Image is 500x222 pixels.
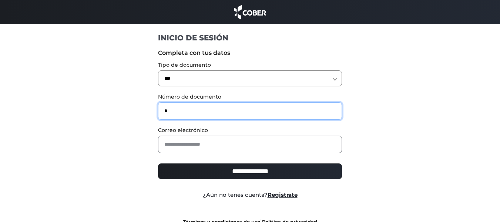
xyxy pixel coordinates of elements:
label: Tipo de documento [158,61,342,69]
h1: INICIO DE SESIÓN [158,33,342,43]
div: ¿Aún no tenés cuenta? [152,191,348,199]
label: Número de documento [158,93,342,101]
label: Correo electrónico [158,126,342,134]
a: Registrate [268,191,298,198]
label: Completa con tus datos [158,49,342,57]
img: cober_marca.png [232,4,268,20]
